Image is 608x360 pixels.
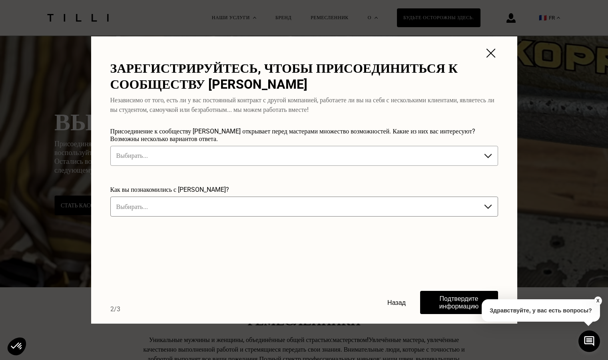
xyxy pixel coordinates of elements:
[380,291,414,314] button: Назад
[484,46,498,60] img: yfpchv6kUof5kU+b2+COW3SZHf40Uof50U+b0Pyt9CfgAAAAAAAAAAQINPEo8Pimk+iwEAAAAASUVORK5CYII=
[110,186,229,193] font: Как вы познакомились с [PERSON_NAME]?
[420,291,498,314] button: Подтвердите информацию
[387,299,406,306] font: Назад
[490,307,592,314] font: Здравствуйте, у вас есть вопросы?
[596,298,600,304] font: Х
[110,135,218,143] font: Возможны несколько вариантов ответа.
[110,96,494,113] font: Независимо от того, есть ли у вас постоянный контракт с другой компанией, работаете ли вы на себя...
[110,305,120,313] font: 2/3
[483,202,493,211] img: Стрелка раскрывающегося списка
[439,295,479,310] font: Подтвердите информацию
[110,127,476,135] font: Присоединение к сообществу [PERSON_NAME] открывает перед мастерами множество возможностей. Какие ...
[483,151,493,161] img: Стрелка раскрывающегося списка
[594,296,602,305] button: Х
[110,61,458,92] font: Зарегистрируйтесь, чтобы присоединиться к сообществу [PERSON_NAME]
